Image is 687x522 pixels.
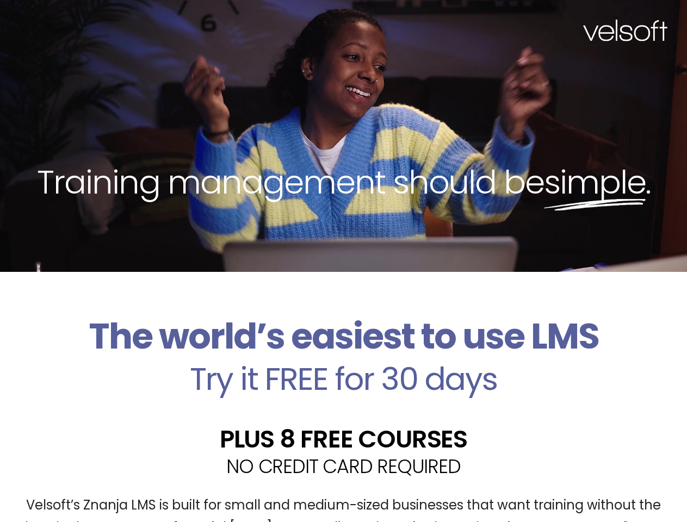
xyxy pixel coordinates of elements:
h2: PLUS 8 FREE COURSES [8,427,679,451]
h2: The world’s easiest to use LMS [8,315,679,358]
span: simple [544,159,646,205]
h2: Try it FREE for 30 days [8,363,679,395]
h2: Training management should be . [20,161,667,203]
h2: NO CREDIT CARD REQUIRED [8,457,679,476]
